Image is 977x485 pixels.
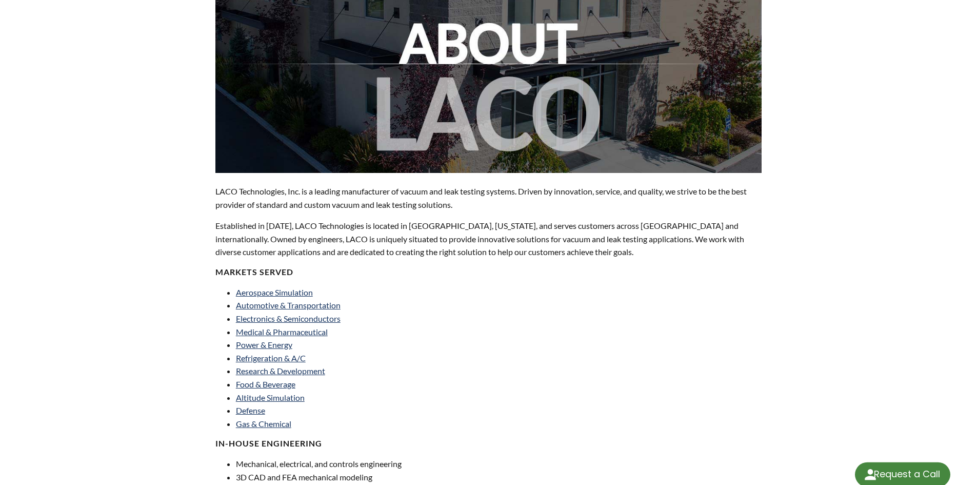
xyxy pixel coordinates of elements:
[215,267,293,277] strong: MARKETS SERVED
[236,300,341,310] a: Automotive & Transportation
[236,340,292,350] a: Power & Energy
[862,467,879,483] img: round button
[236,393,305,402] a: Altitude Simulation
[215,438,322,448] strong: IN-HOUSE ENGINEERING
[236,457,483,471] li: Mechanical, electrical, and controls engineering
[236,287,313,297] a: Aerospace Simulation
[236,366,325,376] a: Research & Development
[215,185,762,211] p: LACO Technologies, Inc. is a leading manufacturer of vacuum and leak testing systems. Driven by i...
[236,471,483,484] li: 3D CAD and FEA mechanical modeling
[236,327,328,337] a: Medical & Pharmaceutical
[236,314,341,323] a: Electronics & Semiconductors
[236,419,291,429] a: Gas & Chemical
[236,379,295,389] a: Food & Beverage
[215,219,762,259] p: Established in [DATE], LACO Technologies is located in [GEOGRAPHIC_DATA], [US_STATE], and serves ...
[236,405,265,415] a: Defense
[236,353,306,363] a: Refrigeration & A/C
